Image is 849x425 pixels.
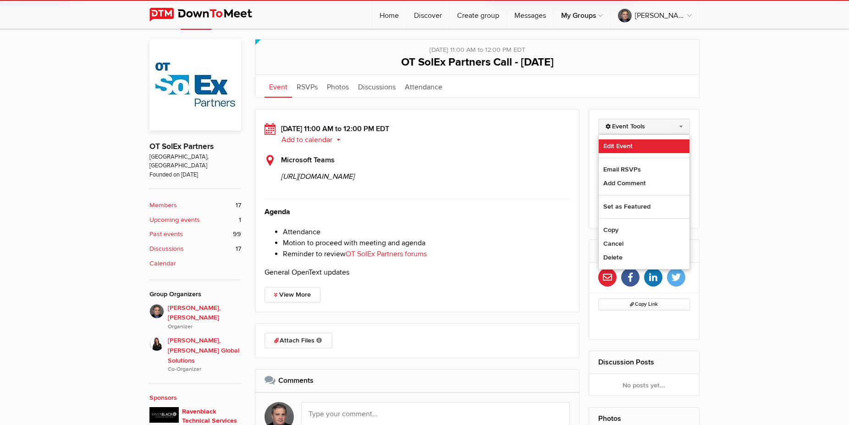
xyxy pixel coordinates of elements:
img: Melissa Salm, Wertheim Global Solutions [149,337,164,351]
a: [PERSON_NAME], [PERSON_NAME] [611,1,699,28]
span: Copy Link [630,301,658,307]
span: [PERSON_NAME], [PERSON_NAME] [168,303,241,331]
a: Attendance [400,75,447,98]
a: Create group [450,1,507,28]
img: Ravenblack Technical Services [149,407,179,423]
div: [DATE] 11:00 AM to 12:00 PM EDT [265,123,570,145]
span: Founded on [DATE] [149,171,241,179]
a: Copy [599,223,690,237]
b: Past events [149,229,183,239]
a: OT SolEx Partners forums [346,249,427,259]
a: [PERSON_NAME], [PERSON_NAME] Global SolutionsCo-Organizer [149,331,241,374]
a: Photos [598,414,621,423]
i: Co-Organizer [168,365,241,374]
div: [DATE] 11:00 AM to 12:00 PM EDT [265,39,690,55]
span: 17 [236,200,241,210]
a: Upcoming events 1 [149,215,241,225]
button: Copy Link [598,298,690,310]
a: RSVPs [292,75,322,98]
strong: Agenda [265,207,290,216]
a: Set as Featured [599,200,690,214]
a: Event [265,75,292,98]
img: OT SolEx Partners [149,39,241,131]
a: Home [372,1,406,28]
a: Add Comment [599,177,690,190]
a: Discussion Posts [598,358,654,367]
span: [PERSON_NAME], [PERSON_NAME] Global Solutions [168,336,241,374]
p: General OpenText updates [265,267,570,278]
b: Microsoft Teams [281,155,335,165]
li: Attendance [283,226,570,237]
a: OT SolEx Partners [149,142,214,151]
a: Cancel [599,237,690,251]
a: Messages [507,1,553,28]
h2: Comments [265,370,570,392]
a: Discover [407,1,449,28]
a: Ravenblack Technical Services [182,408,237,425]
a: Discussions 17 [149,244,241,254]
a: Delete [599,251,690,265]
span: [GEOGRAPHIC_DATA], [GEOGRAPHIC_DATA] [149,153,241,171]
a: Discussions [353,75,400,98]
li: Reminder to review [283,248,570,259]
span: OT SolEx Partners Call - [DATE] [401,55,554,69]
button: Add to calendar [281,136,347,144]
div: No posts yet... [589,374,700,396]
a: Photos [322,75,353,98]
a: Attach Files [265,333,332,348]
b: Calendar [149,259,176,269]
span: [URL][DOMAIN_NAME] [281,166,570,182]
a: Past events 99 [149,229,241,239]
b: Discussions [149,244,184,254]
i: Organizer [168,323,241,331]
li: Motion to proceed with meeting and agenda [283,237,570,248]
a: Edit Event [599,139,690,153]
a: Members 17 [149,200,241,210]
span: 1 [239,215,241,225]
b: Members [149,200,177,210]
a: My Groups [554,1,610,28]
a: Email RSVPs [599,163,690,177]
b: Upcoming events [149,215,200,225]
a: Calendar [149,259,241,269]
div: Group Organizers [149,289,241,299]
span: 17 [236,244,241,254]
span: 99 [233,229,241,239]
img: Sean Murphy, Cassia [149,304,164,319]
a: View More [265,287,320,303]
img: DownToMeet [149,8,266,22]
a: [PERSON_NAME], [PERSON_NAME]Organizer [149,304,241,331]
a: Event Tools [598,119,690,134]
a: Sponsors [149,394,177,402]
